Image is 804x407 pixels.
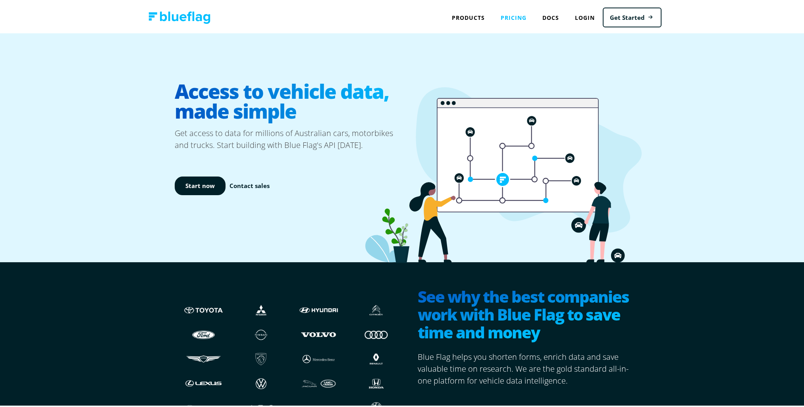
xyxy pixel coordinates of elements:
[240,374,282,390] img: Volkswagen logo
[175,73,405,126] h1: Access to vehicle data, made simple
[355,350,397,365] img: Renault logo
[175,126,405,150] p: Get access to data for millions of Australian cars, motorbikes and trucks. Start building with Bl...
[603,6,661,26] a: Get Started
[240,350,282,365] img: Peugeot logo
[183,325,224,340] img: Ford logo
[298,325,339,340] img: Volvo logo
[229,180,270,189] a: Contact sales
[355,301,397,316] img: Citroen logo
[444,8,493,24] div: Products
[298,374,339,390] img: JLR logo
[175,175,226,194] a: Start now
[298,350,339,365] img: Mercedes logo
[240,325,282,340] img: Nissan logo
[567,8,603,24] a: Login to Blue Flag application
[355,374,397,390] img: Honda logo
[183,350,224,365] img: Genesis logo
[355,325,397,340] img: Audi logo
[240,301,282,316] img: Mistubishi logo
[418,286,635,342] h2: See why the best companies work with Blue Flag to save time and money
[148,10,210,22] img: Blue Flag logo
[298,301,339,316] img: Hyundai logo
[183,301,224,316] img: Toyota logo
[418,349,635,385] p: Blue Flag helps you shorten forms, enrich data and save valuable time on research. We are the gol...
[183,374,224,390] img: Lexus logo
[534,8,567,24] a: Docs
[493,8,534,24] a: Pricing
